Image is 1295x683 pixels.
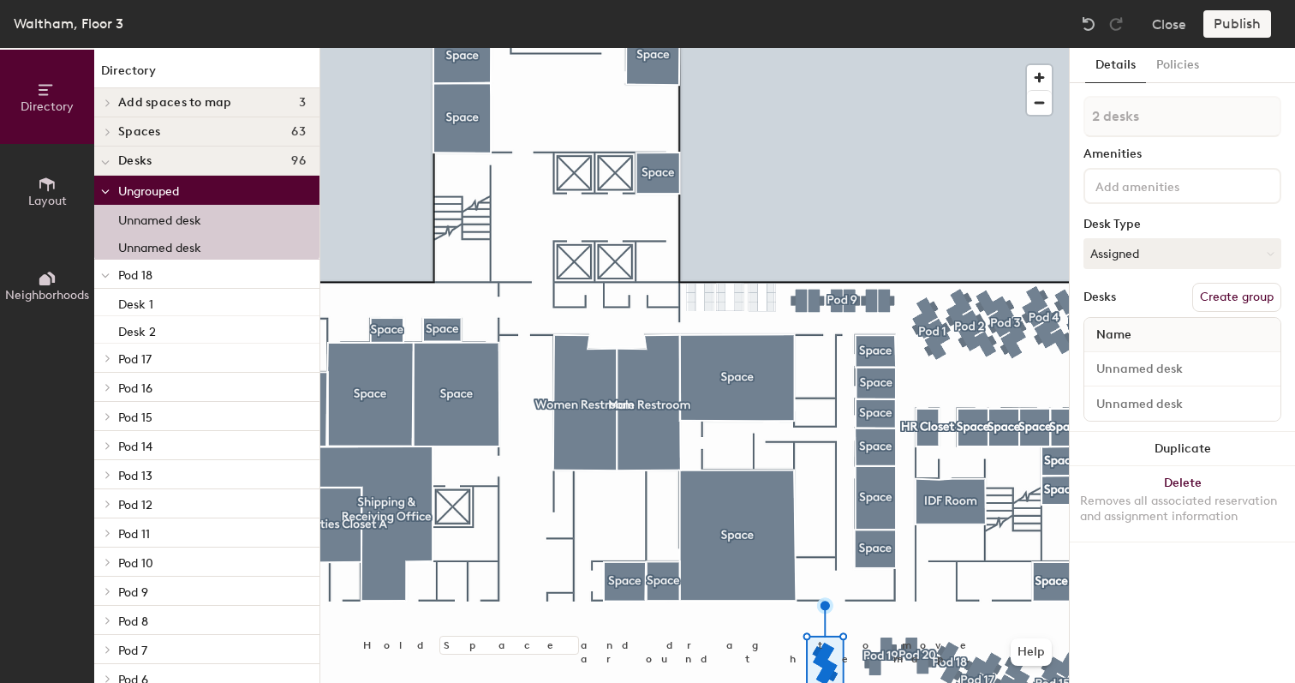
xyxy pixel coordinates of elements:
[1070,432,1295,466] button: Duplicate
[94,62,319,88] h1: Directory
[118,208,201,228] p: Unnamed desk
[118,440,152,454] span: Pod 14
[28,194,67,208] span: Layout
[291,125,306,139] span: 63
[118,184,179,199] span: Ungrouped
[5,288,89,303] span: Neighborhoods
[118,527,150,542] span: Pod 11
[14,13,123,34] div: Waltham, Floor 3
[1083,147,1281,161] div: Amenities
[21,99,74,114] span: Directory
[118,585,148,600] span: Pod 9
[1088,320,1140,350] span: Name
[1152,10,1186,38] button: Close
[291,154,306,168] span: 96
[118,556,153,571] span: Pod 10
[118,498,152,512] span: Pod 12
[118,381,152,396] span: Pod 16
[118,469,152,483] span: Pod 13
[118,410,152,425] span: Pod 15
[299,96,306,110] span: 3
[118,125,161,139] span: Spaces
[118,644,147,658] span: Pod 7
[1107,15,1125,33] img: Redo
[1080,15,1097,33] img: Undo
[1088,392,1277,416] input: Unnamed desk
[1146,48,1209,83] button: Policies
[1011,638,1052,666] button: Help
[1085,48,1146,83] button: Details
[118,320,156,339] p: Desk 2
[118,236,201,255] p: Unnamed desk
[1080,494,1285,524] div: Removes all associated reservation and assignment information
[118,268,152,283] span: Pod 18
[118,154,152,168] span: Desks
[1088,357,1277,381] input: Unnamed desk
[1192,283,1281,312] button: Create group
[1083,218,1281,231] div: Desk Type
[118,96,232,110] span: Add spaces to map
[1070,466,1295,542] button: DeleteRemoves all associated reservation and assignment information
[1083,238,1281,269] button: Assigned
[118,352,152,367] span: Pod 17
[1083,291,1116,304] div: Desks
[118,614,148,629] span: Pod 8
[1092,175,1246,195] input: Add amenities
[118,292,153,312] p: Desk 1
